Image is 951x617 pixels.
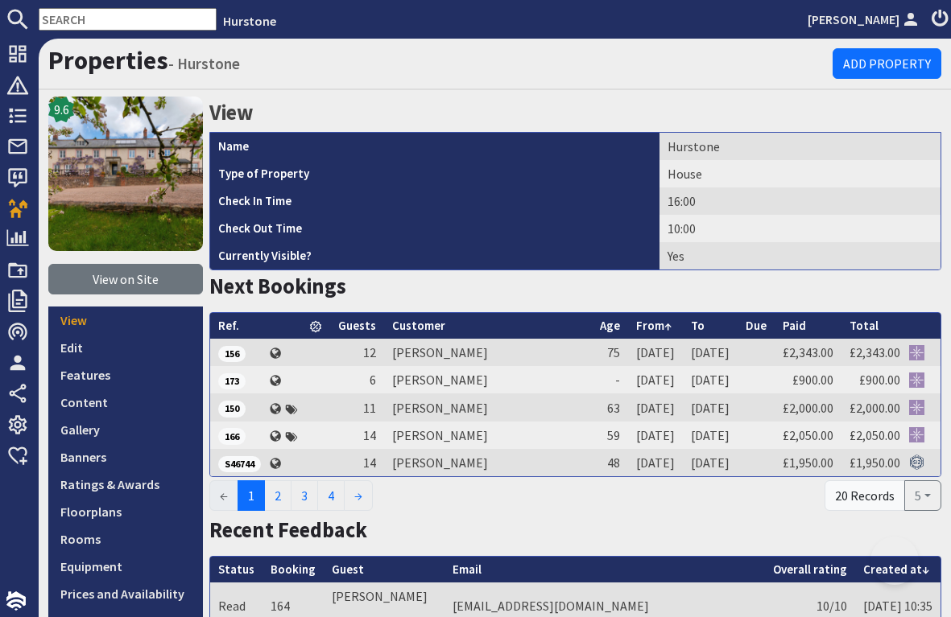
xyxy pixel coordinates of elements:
img: Referer: Hurstone [909,400,924,415]
iframe: Toggle Customer Support [870,537,919,585]
a: Prices and Availability [48,580,203,607]
a: Gallery [48,416,203,443]
a: Guests [338,318,376,333]
img: Referer: Hurstone [909,372,924,388]
td: [PERSON_NAME] [384,422,592,449]
img: Hurstone's icon [48,97,203,251]
td: 75 [592,339,628,366]
a: → [344,480,373,511]
a: Banners [48,443,203,471]
a: £900.00 [859,372,900,388]
a: Equipment [48,553,203,580]
a: 156 [218,344,246,360]
span: 150 [218,401,246,417]
td: 48 [592,449,628,476]
span: 6 [370,372,376,388]
a: 3 [291,480,318,511]
a: £1,950.00 [783,455,833,471]
a: 166 [218,427,246,443]
div: 20 Records [825,480,905,511]
th: Check In Time [210,187,659,215]
a: Created at [863,561,929,577]
a: Booking [271,561,316,577]
a: £1,950.00 [850,455,900,471]
a: Overall rating [773,561,847,577]
a: Add Property [833,48,941,79]
img: Referer: Sleeps 12 [909,455,924,470]
span: S46744 [218,456,261,472]
span: 173 [218,373,246,389]
img: staytech_i_w-64f4e8e9ee0a9c174fd5317b4b171b261742d2d393467e5bdba4413f4f884c10.svg [6,591,26,611]
td: [DATE] [628,366,683,393]
img: Referer: Hurstone [909,427,924,442]
small: - Hurstone [168,54,240,73]
a: From [636,318,672,333]
a: 164 [271,598,290,614]
td: 63 [592,393,628,421]
span: 1 [238,480,265,511]
a: View on Site [48,264,203,294]
a: Hurstone [223,13,276,29]
td: [DATE] [628,339,683,366]
span: 156 [218,346,246,362]
td: 59 [592,422,628,449]
a: Status [218,561,254,577]
span: 166 [218,428,246,444]
td: [PERSON_NAME] [384,393,592,421]
a: £900.00 [792,372,833,388]
a: Edit [48,334,203,361]
span: 11 [363,400,376,416]
td: 10:00 [659,215,941,242]
a: Customer [392,318,445,333]
td: Hurstone [659,133,941,160]
a: 4 [317,480,345,511]
td: - [592,366,628,393]
button: 5 [904,480,941,511]
td: 16:00 [659,187,941,215]
a: To [691,318,705,333]
a: Ref. [218,318,239,333]
a: £2,050.00 [783,427,833,443]
th: Check Out Time [210,215,659,242]
td: [DATE] [683,422,738,449]
a: Ratings & Awards [48,471,203,498]
th: Name [210,133,659,160]
a: £2,000.00 [783,400,833,416]
a: Content [48,389,203,416]
h2: View [209,97,941,129]
input: SEARCH [39,8,217,31]
a: Rooms [48,525,203,553]
td: [PERSON_NAME] [384,449,592,476]
a: [PERSON_NAME] [808,10,922,29]
span: 9.6 [54,100,69,119]
a: S46744 [218,455,261,471]
a: Hurstone's icon9.6 [48,97,203,251]
a: Age [600,318,620,333]
a: Next Bookings [209,273,346,299]
a: £2,343.00 [783,344,833,360]
a: Recent Feedback [209,516,367,543]
a: Guest [332,561,364,577]
th: Type of Property [210,160,659,187]
th: Due [738,313,775,339]
td: [PERSON_NAME] [384,339,592,366]
a: Properties [48,44,168,76]
td: [DATE] [628,393,683,421]
a: Floorplans [48,498,203,525]
a: 150 [218,399,246,415]
span: 14 [363,427,376,443]
img: Referer: Hurstone [909,345,924,360]
a: Features [48,361,203,389]
th: Currently Visible? [210,242,659,269]
a: £2,343.00 [850,344,900,360]
td: Yes [659,242,941,269]
a: Email [453,561,482,577]
td: House [659,160,941,187]
a: £2,050.00 [850,427,900,443]
a: Paid [783,318,806,333]
a: View [48,306,203,334]
a: £2,000.00 [850,400,900,416]
td: [DATE] [683,339,738,366]
a: 2 [264,480,292,511]
td: [PERSON_NAME] [384,366,592,393]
